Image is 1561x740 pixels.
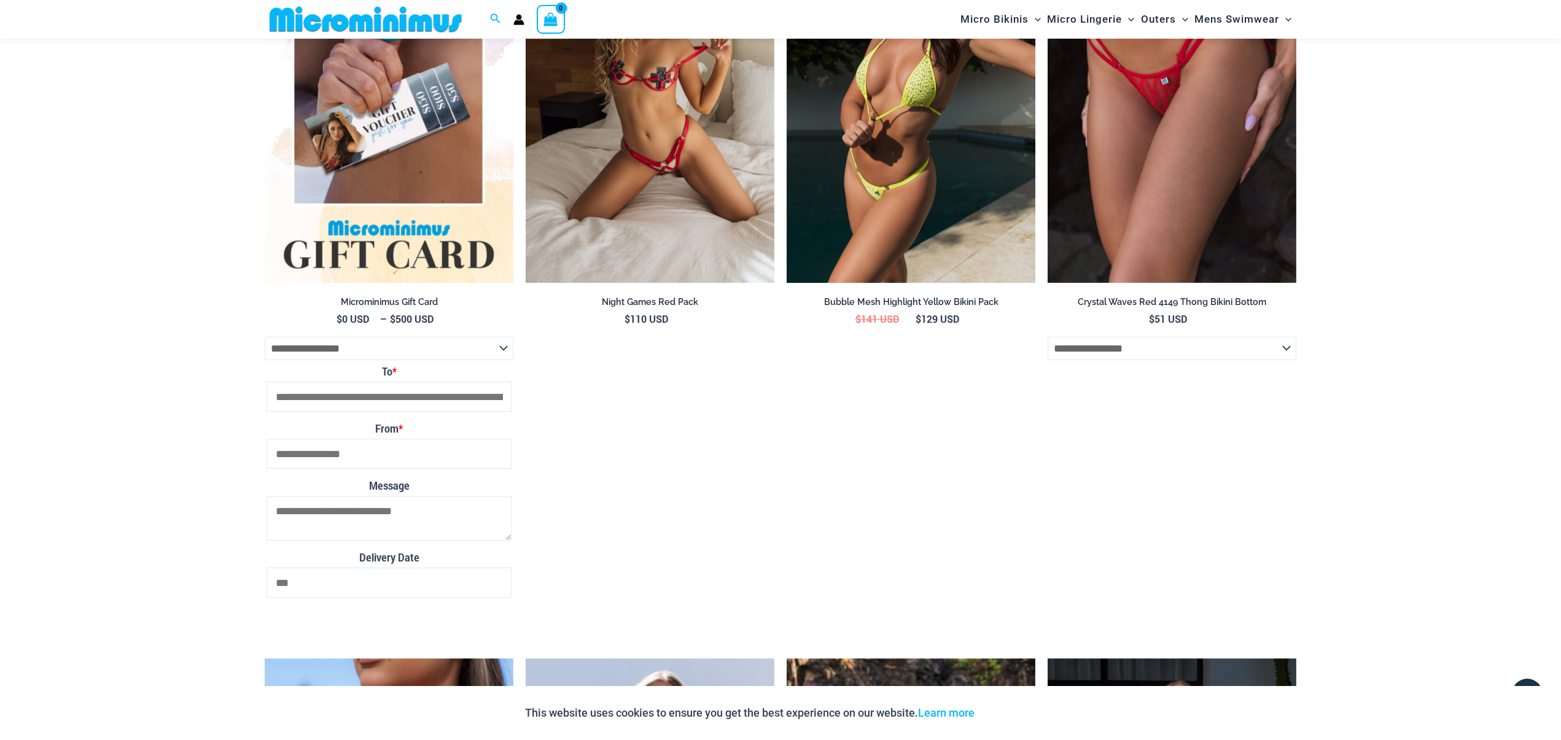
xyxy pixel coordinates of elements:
a: Night Games Red Pack [526,296,774,312]
bdi: 51 USD [1149,312,1187,325]
span: Micro Lingerie [1047,4,1122,35]
span: Menu Toggle [1122,4,1134,35]
a: Microminimus Gift Card [265,296,513,312]
h2: Crystal Waves Red 4149 Thong Bikini Bottom [1048,296,1296,308]
a: Search icon link [490,12,501,27]
span: $ [916,312,921,325]
a: Crystal Waves Red 4149 Thong Bikini Bottom [1048,296,1296,312]
button: Accept [984,698,1036,728]
a: Account icon link [513,14,524,25]
a: Bubble Mesh Highlight Yellow Bikini Pack [787,296,1035,312]
span: $ [1149,312,1154,325]
span: $ [390,312,395,325]
span: Menu Toggle [1279,4,1291,35]
abbr: Required field [399,422,403,435]
a: Micro BikinisMenu ToggleMenu Toggle [957,4,1044,35]
h2: Bubble Mesh Highlight Yellow Bikini Pack [787,296,1035,308]
span: $ [855,312,861,325]
bdi: 0 USD [337,312,369,325]
label: From [267,419,512,439]
h2: Night Games Red Pack [526,296,774,308]
span: Outers [1141,4,1176,35]
span: – [265,312,513,326]
label: Message [267,476,512,496]
bdi: 141 USD [855,312,899,325]
span: Menu Toggle [1029,4,1041,35]
span: Mens Swimwear [1194,4,1279,35]
img: MM SHOP LOGO FLAT [265,6,467,33]
nav: Site Navigation [956,2,1296,37]
p: This website uses cookies to ensure you get the best experience on our website. [525,704,975,722]
bdi: 129 USD [916,312,959,325]
span: Micro Bikinis [960,4,1029,35]
a: OutersMenu ToggleMenu Toggle [1138,4,1191,35]
label: Delivery Date [267,548,512,568]
a: View Shopping Cart, empty [537,5,565,33]
span: $ [625,312,630,325]
a: Mens SwimwearMenu ToggleMenu Toggle [1191,4,1294,35]
span: Menu Toggle [1176,4,1188,35]
a: Learn more [918,706,975,719]
label: To [267,362,512,382]
h2: Microminimus Gift Card [265,296,513,308]
bdi: 500 USD [390,312,434,325]
span: $ [337,312,342,325]
bdi: 110 USD [625,312,668,325]
abbr: Required field [392,365,397,378]
a: Micro LingerieMenu ToggleMenu Toggle [1044,4,1137,35]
